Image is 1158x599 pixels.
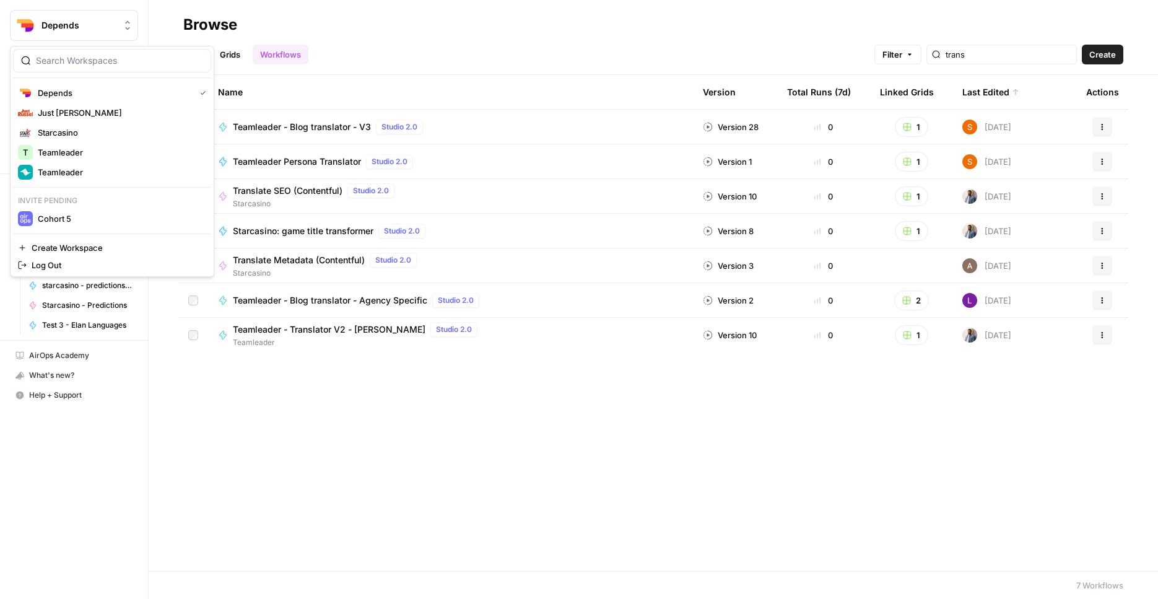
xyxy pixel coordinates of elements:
[962,258,1011,273] div: [DATE]
[29,350,133,361] span: AirOps Academy
[787,260,860,272] div: 0
[23,295,138,315] a: Starcasino - Predictions
[946,48,1071,61] input: Search
[10,346,138,365] a: AirOps Academy
[42,320,133,331] span: Test 3 - Elan Languages
[962,120,1011,134] div: [DATE]
[218,224,683,238] a: Starcasino: game title transformerStudio 2.0
[787,155,860,168] div: 0
[10,46,214,277] div: Workspace: Depends
[29,390,133,401] span: Help + Support
[10,365,138,385] button: What's new?
[14,14,37,37] img: Depends Logo
[233,294,427,307] span: Teamleader - Blog translator - Agency Specific
[23,315,138,335] a: Test 3 - Elan Languages
[38,107,201,119] span: Just [PERSON_NAME]
[233,198,399,209] span: Starcasino
[38,146,201,159] span: Teamleader
[11,366,137,385] div: What's new?
[38,126,201,139] span: Starcasino
[233,225,373,237] span: Starcasino: game title transformer
[880,75,934,109] div: Linked Grids
[381,121,417,133] span: Studio 2.0
[962,154,1011,169] div: [DATE]
[38,212,201,225] span: Cohort 5
[962,189,977,204] img: 542af2wjek5zirkck3dd1n2hljhm
[895,117,928,137] button: 1
[962,328,1011,343] div: [DATE]
[233,155,361,168] span: Teamleader Persona Translator
[233,121,371,133] span: Teamleader - Blog translator - V3
[962,224,1011,238] div: [DATE]
[438,295,474,306] span: Studio 2.0
[703,155,752,168] div: Version 1
[787,225,860,237] div: 0
[787,329,860,341] div: 0
[787,190,860,203] div: 0
[253,45,308,64] a: Workflows
[962,258,977,273] img: ubjz5wg22ffapncnm9plwmplb9h5
[18,165,33,180] img: Teamleader Logo
[218,183,683,209] a: Translate SEO (Contentful)Studio 2.0Starcasino
[23,146,28,159] span: T
[18,125,33,140] img: Starcasino Logo
[894,291,929,310] button: 2
[895,221,928,241] button: 1
[895,152,928,172] button: 1
[962,120,977,134] img: y5w7aucoxux127fbokselpcfhhxb
[787,121,860,133] div: 0
[882,48,902,61] span: Filter
[18,105,33,120] img: Just Russel Logo
[212,45,248,64] a: Grids
[18,211,33,226] img: Cohort 5 Logo
[218,253,683,279] a: Translate Metadata (Contentful)Studio 2.0Starcasino
[895,186,928,206] button: 1
[384,225,420,237] span: Studio 2.0
[38,166,201,178] span: Teamleader
[1076,579,1123,592] div: 7 Workflows
[962,293,977,308] img: od1uzgdvnwdcmfot325rs4gb7j6q
[962,224,977,238] img: 542af2wjek5zirkck3dd1n2hljhm
[42,300,133,311] span: Starcasino - Predictions
[372,156,407,167] span: Studio 2.0
[703,294,754,307] div: Version 2
[874,45,921,64] button: Filter
[13,239,211,256] a: Create Workspace
[41,19,116,32] span: Depends
[1082,45,1123,64] button: Create
[183,45,207,64] a: All
[703,121,759,133] div: Version 28
[703,75,736,109] div: Version
[218,322,683,348] a: Teamleader - Translator V2 - [PERSON_NAME]Studio 2.0Teamleader
[18,85,33,100] img: Depends Logo
[218,293,683,308] a: Teamleader - Blog translator - Agency SpecificStudio 2.0
[38,87,190,99] span: Depends
[233,254,365,266] span: Translate Metadata (Contentful)
[233,268,422,279] span: Starcasino
[183,15,237,35] div: Browse
[1089,48,1116,61] span: Create
[233,323,425,336] span: Teamleader - Translator V2 - [PERSON_NAME]
[962,75,1019,109] div: Last Edited
[13,256,211,274] a: Log Out
[703,260,754,272] div: Version 3
[36,55,203,67] input: Search Workspaces
[13,193,211,209] p: Invite pending
[895,325,928,345] button: 1
[703,190,757,203] div: Version 10
[787,75,851,109] div: Total Runs (7d)
[703,329,757,341] div: Version 10
[218,154,683,169] a: Teamleader Persona TranslatorStudio 2.0
[233,337,482,348] span: Teamleader
[32,242,201,254] span: Create Workspace
[962,189,1011,204] div: [DATE]
[962,154,977,169] img: y5w7aucoxux127fbokselpcfhhxb
[1086,75,1119,109] div: Actions
[962,328,977,343] img: 542af2wjek5zirkck3dd1n2hljhm
[353,185,389,196] span: Studio 2.0
[42,280,133,291] span: starcasino - predictions - Matches to grid
[962,293,1011,308] div: [DATE]
[10,385,138,405] button: Help + Support
[218,120,683,134] a: Teamleader - Blog translator - V3Studio 2.0
[787,294,860,307] div: 0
